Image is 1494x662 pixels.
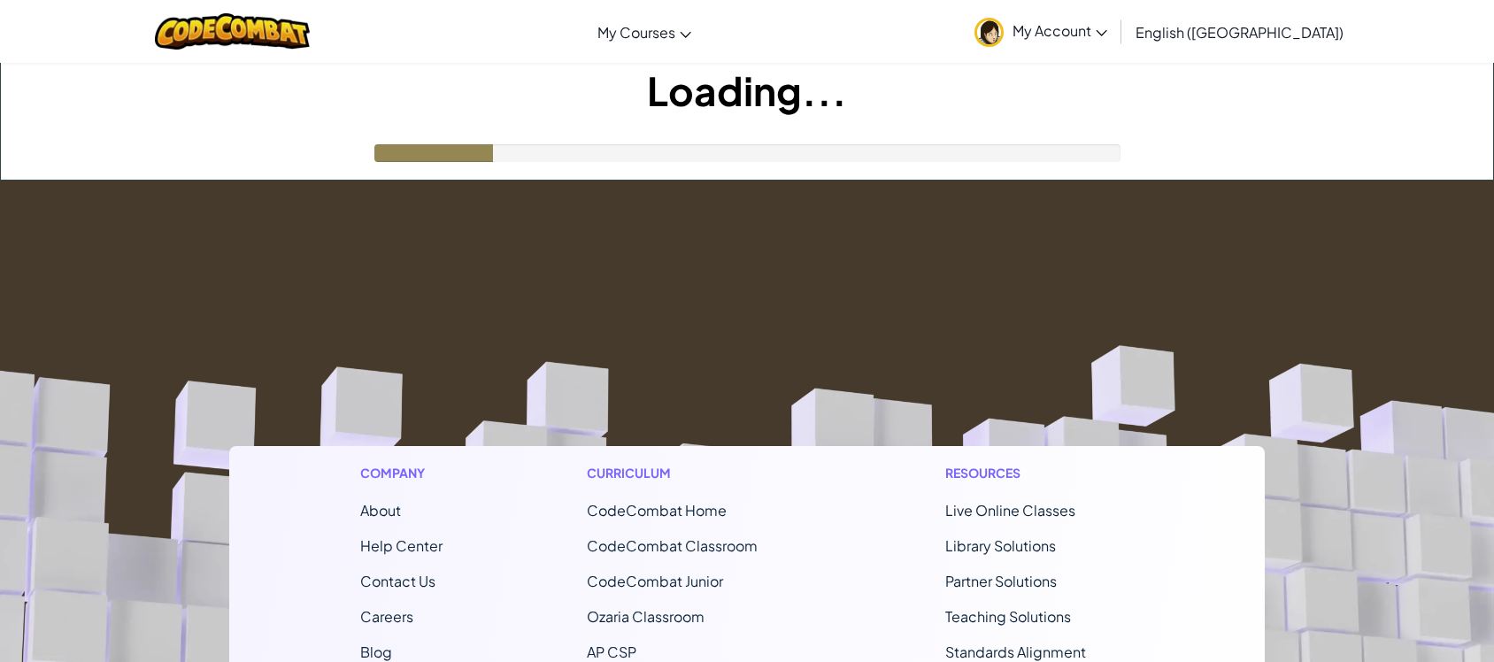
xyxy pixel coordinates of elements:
a: Standards Alignment [945,643,1086,661]
a: English ([GEOGRAPHIC_DATA]) [1127,8,1352,56]
span: My Account [1013,21,1107,40]
h1: Resources [945,464,1134,482]
a: My Account [966,4,1116,59]
a: Ozaria Classroom [587,607,705,626]
a: CodeCombat Classroom [587,536,758,555]
a: My Courses [589,8,700,56]
h1: Loading... [1,63,1493,118]
a: Live Online Classes [945,501,1075,520]
a: Teaching Solutions [945,607,1071,626]
a: Partner Solutions [945,572,1057,590]
a: CodeCombat Junior [587,572,723,590]
img: CodeCombat logo [155,13,310,50]
a: Blog [360,643,392,661]
img: avatar [974,18,1004,47]
a: AP CSP [587,643,636,661]
a: Help Center [360,536,443,555]
h1: Company [360,464,443,482]
span: English ([GEOGRAPHIC_DATA]) [1136,23,1344,42]
a: Careers [360,607,413,626]
span: My Courses [597,23,675,42]
a: Library Solutions [945,536,1056,555]
h1: Curriculum [587,464,801,482]
a: About [360,501,401,520]
span: CodeCombat Home [587,501,727,520]
span: Contact Us [360,572,435,590]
